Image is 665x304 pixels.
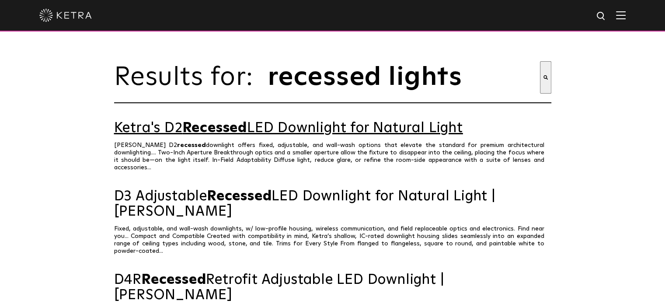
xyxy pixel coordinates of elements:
img: Hamburger%20Nav.svg [616,11,626,19]
span: Recessed [183,121,247,135]
img: ketra-logo-2019-white [39,9,92,22]
a: D4RRecessedRetrofit Adjustable LED Downlight | [PERSON_NAME] [114,273,551,303]
img: search icon [596,11,607,22]
a: D3 AdjustableRecessedLED Downlight for Natural Light | [PERSON_NAME] [114,189,551,220]
span: Recessed [207,189,272,203]
input: This is a search field with an auto-suggest feature attached. [267,61,540,94]
a: Ketra's D2RecessedLED Downlight for Natural Light [114,121,551,136]
button: Search [540,61,551,94]
span: Results for: [114,64,263,91]
span: Recessed [142,273,206,287]
span: recessed [177,142,206,148]
p: Fixed, adjustable, and wall-wash downlights, w/ low-profile housing, wireless communication, and ... [114,225,551,255]
p: [PERSON_NAME] D2 downlight offers fixed, adjustable, and wall-wash options that elevate the stand... [114,142,551,171]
